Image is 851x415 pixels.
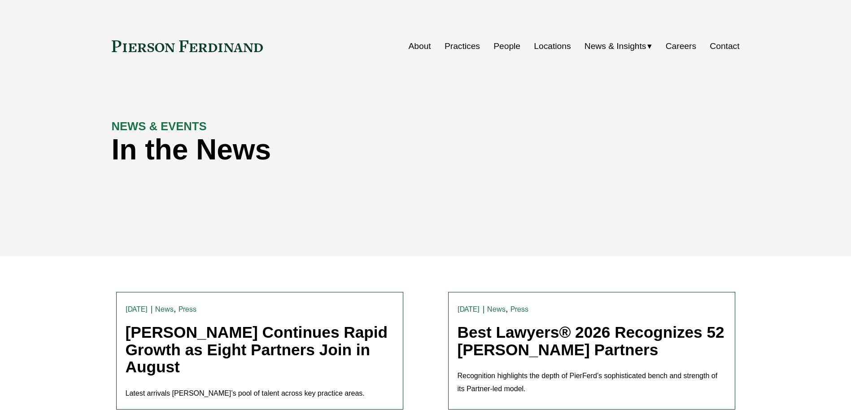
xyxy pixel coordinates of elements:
[666,38,696,55] a: Careers
[174,304,176,313] span: ,
[458,323,724,358] a: Best Lawyers® 2026 Recognizes 52 [PERSON_NAME] Partners
[534,38,571,55] a: Locations
[126,306,148,313] time: [DATE]
[458,306,480,313] time: [DATE]
[126,323,388,375] a: [PERSON_NAME] Continues Rapid Growth as Eight Partners Join in August
[458,370,726,396] p: Recognition highlights the depth of PierFerd’s sophisticated bench and strength of its Partner-le...
[710,38,739,55] a: Contact
[112,133,583,166] h1: In the News
[487,305,506,313] a: News
[445,38,480,55] a: Practices
[493,38,520,55] a: People
[585,39,646,54] span: News & Insights
[155,305,174,313] a: News
[506,304,508,313] span: ,
[126,387,394,400] p: Latest arrivals [PERSON_NAME]’s pool of talent across key practice areas.
[179,305,197,313] a: Press
[409,38,431,55] a: About
[511,305,529,313] a: Press
[112,120,207,132] strong: NEWS & EVENTS
[585,38,652,55] a: folder dropdown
